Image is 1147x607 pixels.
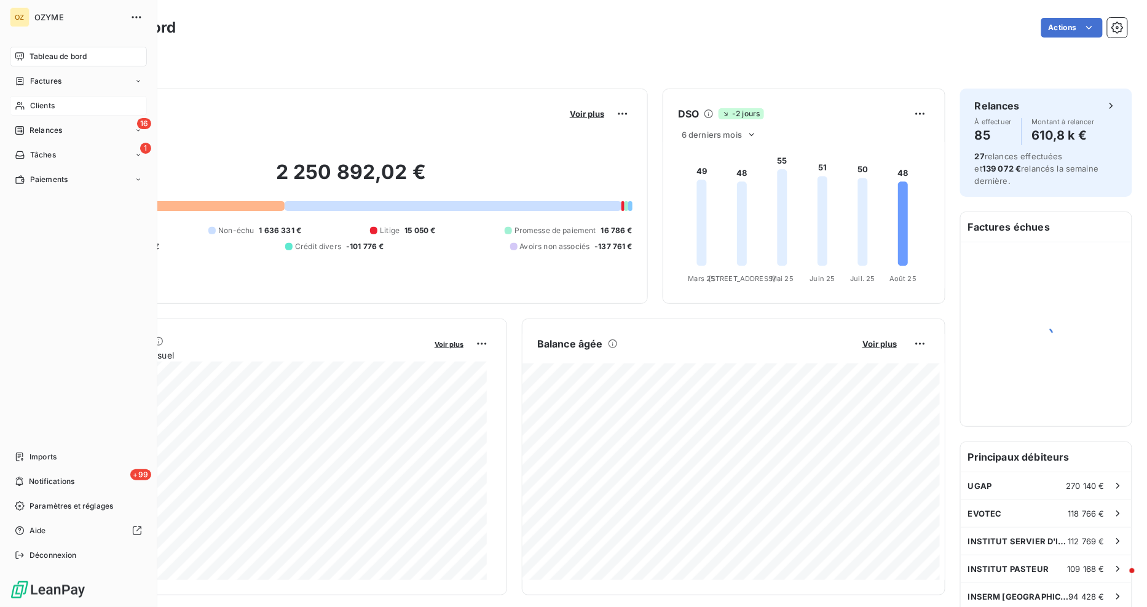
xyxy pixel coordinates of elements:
[69,160,633,197] h2: 2 250 892,02 €
[34,12,123,22] span: OZYME
[346,241,384,252] span: -101 776 €
[537,336,603,351] h6: Balance âgée
[514,225,596,236] span: Promesse de paiement
[688,274,715,283] tspan: Mars 25
[435,340,463,349] span: Voir plus
[709,274,775,283] tspan: [STREET_ADDRESS]
[968,564,1049,574] span: INSTITUT PASTEUR
[137,118,151,129] span: 16
[810,274,835,283] tspan: Juin 25
[29,476,74,487] span: Notifications
[1069,592,1105,601] span: 94 428 €
[1032,118,1095,125] span: Montant à relancer
[594,241,633,252] span: -137 761 €
[968,536,1068,546] span: INSTITUT SERVIER D'INNOVATION THERAPEUTIQUE
[961,212,1132,242] h6: Factures échues
[30,51,87,62] span: Tableau de bord
[968,509,1002,518] span: EVOTEC
[520,241,590,252] span: Avoirs non associés
[404,225,435,236] span: 15 050 €
[719,108,763,119] span: -2 jours
[968,481,992,491] span: UGAP
[218,225,254,236] span: Non-échu
[1068,536,1105,546] span: 112 769 €
[961,442,1132,472] h6: Principaux débiteurs
[10,96,147,116] a: Clients
[889,274,916,283] tspan: Août 25
[30,149,56,161] span: Tâches
[10,121,147,140] a: 16Relances
[1066,481,1105,491] span: 270 140 €
[1068,564,1105,574] span: 109 168 €
[566,108,608,119] button: Voir plus
[601,225,633,236] span: 16 786 €
[975,98,1020,113] h6: Relances
[968,592,1069,601] span: INSERM [GEOGRAPHIC_DATA]-IDF CENTRE NORD (P5)
[859,338,901,349] button: Voir plus
[130,469,151,480] span: +99
[1041,18,1103,38] button: Actions
[30,451,57,462] span: Imports
[380,225,400,236] span: Litige
[30,501,113,512] span: Paramètres et réglages
[295,241,341,252] span: Crédit divers
[975,151,985,161] span: 27
[10,496,147,516] a: Paramètres et réglages
[10,447,147,467] a: Imports
[30,550,77,561] span: Déconnexion
[682,130,742,140] span: 6 derniers mois
[30,174,68,185] span: Paiements
[431,338,467,349] button: Voir plus
[10,170,147,189] a: Paiements
[30,125,62,136] span: Relances
[10,71,147,91] a: Factures
[69,349,426,362] span: Chiffre d'affaires mensuel
[678,106,699,121] h6: DSO
[1068,509,1105,518] span: 118 766 €
[10,145,147,165] a: 1Tâches
[140,143,151,154] span: 1
[10,521,147,541] a: Aide
[30,100,55,111] span: Clients
[982,164,1021,173] span: 139 072 €
[10,580,86,600] img: Logo LeanPay
[570,109,604,119] span: Voir plus
[975,118,1012,125] span: À effectuer
[771,274,794,283] tspan: Mai 25
[10,7,30,27] div: OZ
[975,125,1012,145] h4: 85
[30,76,61,87] span: Factures
[975,151,1099,186] span: relances effectuées et relancés la semaine dernière.
[851,274,875,283] tspan: Juil. 25
[30,525,46,536] span: Aide
[10,47,147,66] a: Tableau de bord
[259,225,301,236] span: 1 636 331 €
[862,339,897,349] span: Voir plus
[1032,125,1095,145] h4: 610,8 k €
[1105,565,1135,595] iframe: Intercom live chat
